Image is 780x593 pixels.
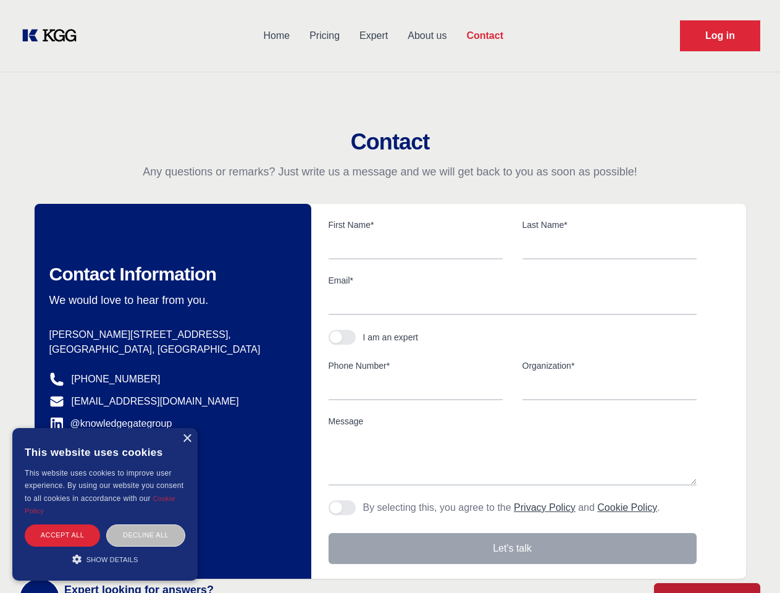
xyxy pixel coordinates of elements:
div: Accept all [25,524,100,546]
div: I am an expert [363,331,419,343]
button: Let's talk [329,533,697,564]
label: Last Name* [522,219,697,231]
a: [PHONE_NUMBER] [72,372,161,387]
p: Any questions or remarks? Just write us a message and we will get back to you as soon as possible! [15,164,765,179]
iframe: Chat Widget [718,534,780,593]
h2: Contact [15,130,765,154]
a: Pricing [300,20,350,52]
label: Organization* [522,360,697,372]
label: Email* [329,274,697,287]
a: Request Demo [680,20,760,51]
label: Phone Number* [329,360,503,372]
p: [GEOGRAPHIC_DATA], [GEOGRAPHIC_DATA] [49,342,291,357]
span: Show details [86,556,138,563]
span: This website uses cookies to improve user experience. By using our website you consent to all coo... [25,469,183,503]
label: Message [329,415,697,427]
div: This website uses cookies [25,437,185,467]
a: Cookie Policy [25,495,175,515]
a: Privacy Policy [514,502,576,513]
a: Cookie Policy [597,502,657,513]
a: Expert [350,20,398,52]
p: We would love to hear from you. [49,293,291,308]
p: By selecting this, you agree to the and . [363,500,660,515]
div: Close [182,434,191,444]
h2: Contact Information [49,263,291,285]
label: First Name* [329,219,503,231]
div: Decline all [106,524,185,546]
a: Contact [456,20,513,52]
a: @knowledgegategroup [49,416,172,431]
a: KOL Knowledge Platform: Talk to Key External Experts (KEE) [20,26,86,46]
a: About us [398,20,456,52]
a: Home [253,20,300,52]
div: Show details [25,553,185,565]
p: [PERSON_NAME][STREET_ADDRESS], [49,327,291,342]
a: [EMAIL_ADDRESS][DOMAIN_NAME] [72,394,239,409]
